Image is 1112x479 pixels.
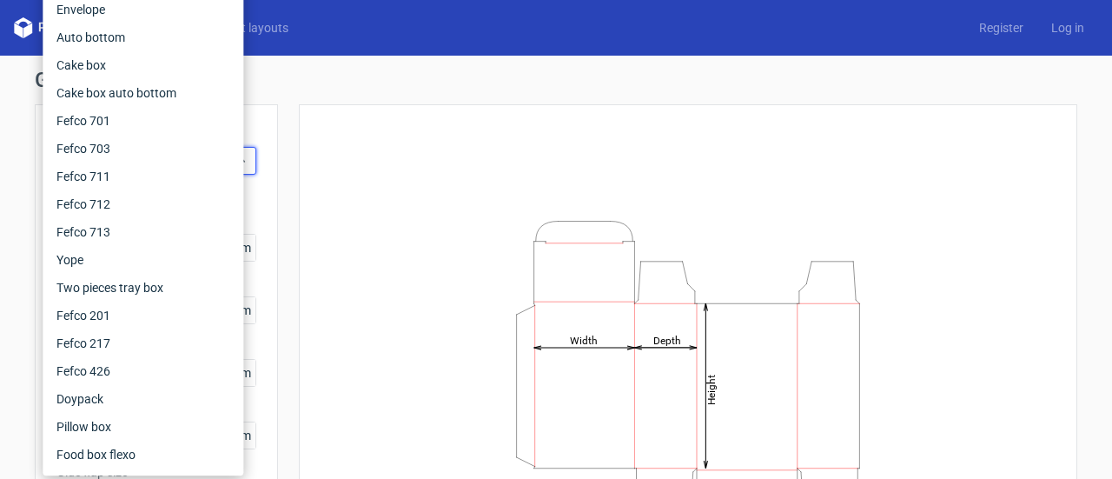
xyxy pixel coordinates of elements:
[570,334,598,346] tspan: Width
[50,357,236,385] div: Fefco 426
[50,163,236,190] div: Fefco 711
[50,413,236,441] div: Pillow box
[50,302,236,329] div: Fefco 201
[1037,19,1098,37] a: Log in
[705,374,718,404] tspan: Height
[50,135,236,163] div: Fefco 703
[50,329,236,357] div: Fefco 217
[50,190,236,218] div: Fefco 712
[653,334,681,346] tspan: Depth
[50,23,236,51] div: Auto bottom
[50,107,236,135] div: Fefco 701
[198,19,302,37] a: Diecut layouts
[50,79,236,107] div: Cake box auto bottom
[50,274,236,302] div: Two pieces tray box
[50,218,236,246] div: Fefco 713
[50,441,236,469] div: Food box flexo
[50,51,236,79] div: Cake box
[50,246,236,274] div: Yope
[965,19,1037,37] a: Register
[35,70,1077,90] h1: Generate new dieline
[50,385,236,413] div: Doypack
